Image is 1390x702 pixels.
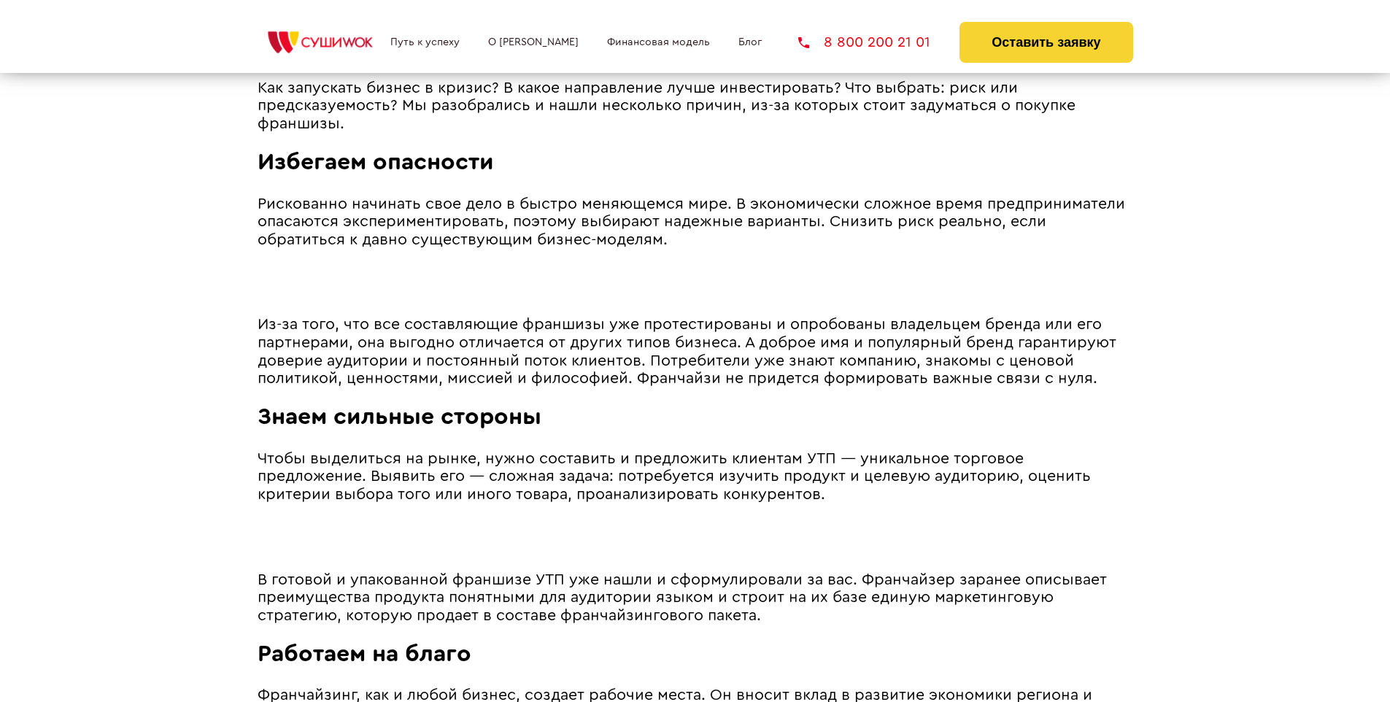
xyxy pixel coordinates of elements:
[258,451,1091,502] span: Чтобы выделиться на рынке, нужно составить и предложить клиентам УТП ― уникальное торговое предло...
[258,405,541,428] span: Знаем сильные стороны
[258,317,1116,386] span: Из-за того, что все составляющие франшизы уже протестированы и опробованы владельцем бренда или е...
[488,36,579,48] a: О [PERSON_NAME]
[258,572,1107,623] span: В готовой и упакованной франшизе УТП уже нашли и сформулировали за вас. Франчайзер заранее описыв...
[258,642,471,666] span: Работаем на благо
[607,36,710,48] a: Финансовая модель
[738,36,762,48] a: Блог
[258,80,1076,131] span: Как запускать бизнес в кризис? В какое направление лучше инвестировать? Что выбрать: риск или пре...
[258,196,1125,247] span: Рискованно начинать свое дело в быстро меняющемся мире. В экономически сложное время предпринимат...
[824,35,930,50] span: 8 800 200 21 01
[258,150,494,174] span: Избегаем опасности
[960,22,1132,63] button: Оставить заявку
[390,36,460,48] a: Путь к успеху
[798,35,930,50] a: 8 800 200 21 01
